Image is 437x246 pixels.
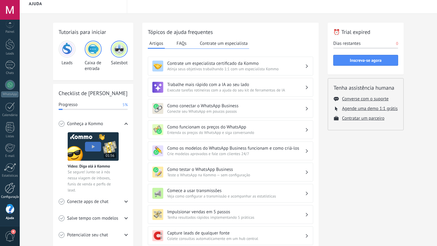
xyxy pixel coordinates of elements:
[167,167,305,172] h3: Como testar o WhatsApp Business
[59,89,128,97] h2: Checklist de [PERSON_NAME]
[342,115,384,121] button: Contratar um parceiro
[68,169,119,193] span: Se segure! Junte-se à nós nessa viagem de inboxes, funis de venda e perfis de lead.
[1,91,19,97] div: WhatsApp
[67,232,108,238] span: Potencialize seu chat
[167,230,305,236] h3: Capture leads de qualquer fonte
[350,58,381,62] span: Inscreva-se agora
[67,199,108,205] span: Conecte apps de chat
[111,41,128,71] div: Salesbot
[85,41,102,71] div: Caixa de entrada
[342,96,388,102] button: Converse com o suporte
[59,102,77,108] span: Progresso
[1,135,19,138] div: Listas
[67,121,103,127] span: Conheça a Kommo
[333,28,398,36] h2: ⏰ Trial expired
[342,106,398,111] button: Agende uma demo 1:1 grátis
[167,236,305,241] span: Colete consultas automaticamente em um hub central
[167,151,305,156] span: Crie modelos aprovados e fale com clientes 24/7
[334,84,398,91] h2: Tenha assistência humana
[148,28,313,36] h2: Tópicos de ajuda frequentes
[167,61,305,66] h3: Contrate um especialista certificado da Kommo
[148,39,165,49] button: Artigos
[1,52,19,56] div: Leads
[11,229,16,234] span: 4
[333,41,361,47] span: Dias restantes
[1,216,19,220] div: Ajuda
[1,195,19,199] div: Configurações
[167,103,305,109] h3: Como conectar o WhatsApp Business
[167,88,305,93] span: Execute tarefas rotineiras com a ajuda do seu kit de ferramentas de IA
[175,39,188,48] button: FAQs
[68,164,110,169] span: Vídeo: Diga olá à Kommo
[1,30,19,34] div: Painel
[167,194,305,199] span: Veja como configurar a transmissão e acompanhar as estatísticas
[1,154,19,158] div: E-mail
[123,102,128,108] span: 5%
[167,215,305,220] span: Tenha resultados rápidos implementando 5 práticas
[59,28,128,36] h2: Tutoriais para iniciar
[167,109,305,114] span: Conecte seu WhatsApp em poucos passos
[396,41,398,47] span: 0
[198,39,249,48] button: Contrate um especialista
[1,71,19,75] div: Chats
[167,209,305,215] h3: Impulsionar vendas em 5 passos
[167,172,305,178] span: Teste o WhatsApp na Kommo — sem configuração
[167,124,305,130] h3: Como funcionam os preços do WhatsApp
[167,82,305,88] h3: Trabalhe mais rápido com a IA ao seu lado
[167,130,305,135] span: Entenda os preços do WhatsApp e siga conversando
[167,188,305,194] h3: Comece a usar transmissões
[68,132,119,161] img: Meet video
[67,215,118,221] span: Salve tempo com modelos
[59,41,76,71] div: Leads
[333,55,398,66] button: Inscreva-se agora
[1,174,19,178] div: Estatísticas
[1,113,19,117] div: Calendário
[167,66,305,71] span: Atinja seus objetivos trabalhando 1:1 com um especialista Kommo
[167,145,305,151] h3: Como os modelos do WhatsApp Business funcionam e como criá-los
